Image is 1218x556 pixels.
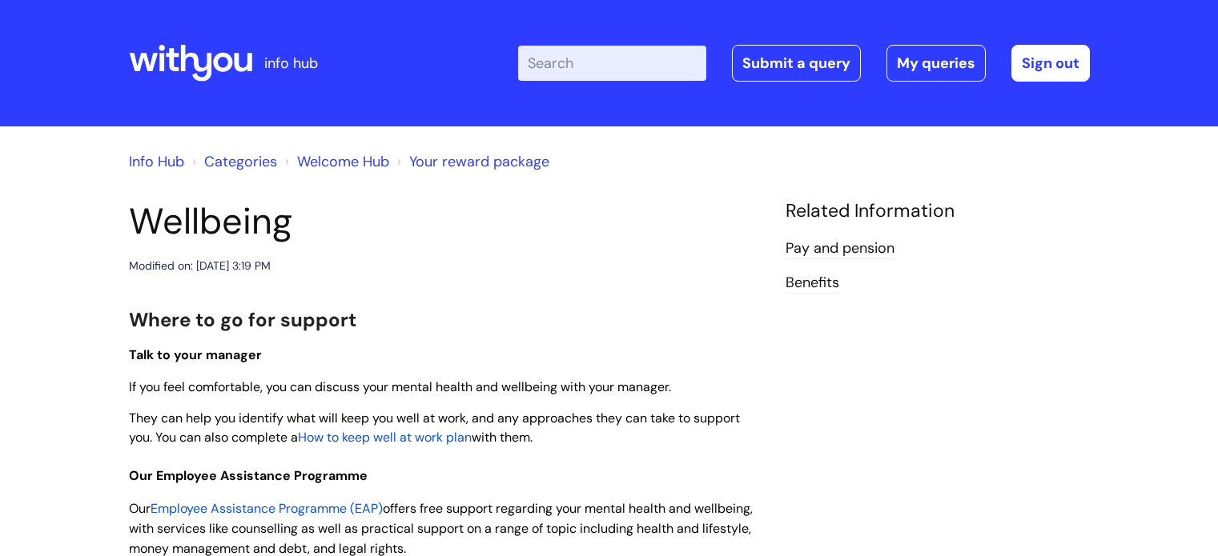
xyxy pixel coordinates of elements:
[297,152,389,171] a: Welcome Hub
[1011,45,1090,82] a: Sign out
[732,45,861,82] a: Submit a query
[886,45,986,82] a: My queries
[129,200,762,243] h1: Wellbeing
[786,238,894,259] a: Pay and pension
[518,46,706,81] input: Search
[129,378,671,395] span: If you feel comfortable, you can discuss your mental health and wellbeing with your manager.
[281,149,389,174] li: Welcome Hub
[188,149,277,174] li: Solution home
[129,500,151,517] span: Our
[298,429,472,446] a: How to keep well at work plan
[129,410,740,446] span: They can help you identify what will keep you well at work, and any approaches they can take to s...
[129,152,184,171] a: Info Hub
[129,346,262,363] span: Talk to your manager
[786,273,839,294] a: Benefits
[129,307,356,332] span: Where to go for support
[264,50,318,76] p: info hub
[204,152,277,171] a: Categories
[518,45,1090,82] div: | -
[393,149,549,174] li: Your reward package
[151,500,383,517] a: Employee Assistance Programme (EAP)
[786,200,1090,222] h4: Related Information
[409,152,549,171] a: Your reward package
[129,256,271,276] div: Modified on: [DATE] 3:19 PM
[472,429,533,446] span: with them.
[129,467,368,484] span: Our Employee Assistance Programme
